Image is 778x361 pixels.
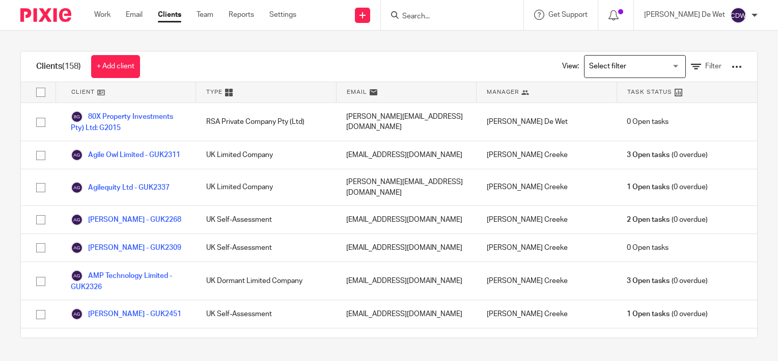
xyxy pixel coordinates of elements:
[269,10,296,20] a: Settings
[229,10,254,20] a: Reports
[197,10,213,20] a: Team
[477,300,617,328] div: [PERSON_NAME] Creeke
[730,7,746,23] img: svg%3E
[71,149,180,161] a: Agile Owl Limited - GUK2311
[62,62,81,70] span: (158)
[91,55,140,78] a: + Add client
[644,10,725,20] p: [PERSON_NAME] De Wet
[477,169,617,205] div: [PERSON_NAME] Creeke
[71,88,95,96] span: Client
[71,270,186,292] a: AMP Technology Limited - GUK2326
[71,182,170,194] a: Agilequity Ltd - GUK2337
[627,309,670,319] span: 1 Open tasks
[196,103,337,141] div: RSA Private Company Pty (Ltd)
[586,58,680,75] input: Search for option
[547,51,742,82] div: View:
[477,103,617,141] div: [PERSON_NAME] De Wet
[627,276,707,286] span: (0 overdue)
[158,10,181,20] a: Clients
[336,103,477,141] div: [PERSON_NAME][EMAIL_ADDRESS][DOMAIN_NAME]
[71,149,83,161] img: svg%3E
[71,242,83,254] img: svg%3E
[196,300,337,328] div: UK Self-Assessment
[705,63,721,70] span: Filter
[627,150,670,160] span: 3 Open tasks
[31,83,50,102] input: Select all
[584,55,686,78] div: Search for option
[627,309,707,319] span: (0 overdue)
[126,10,143,20] a: Email
[627,150,707,160] span: (0 overdue)
[71,214,83,226] img: svg%3E
[71,308,181,320] a: [PERSON_NAME] - GUK2451
[94,10,110,20] a: Work
[71,182,83,194] img: svg%3E
[206,88,223,96] span: Type
[627,215,707,225] span: (0 overdue)
[548,11,588,18] span: Get Support
[71,111,186,133] a: 80X Property Investments Pty) Ltd: G2015
[401,12,493,21] input: Search
[36,61,81,72] h1: Clients
[477,234,617,262] div: [PERSON_NAME] Creeke
[196,169,337,205] div: UK Limited Company
[196,234,337,262] div: UK Self-Assessment
[627,215,670,225] span: 2 Open tasks
[196,262,337,300] div: UK Dormant Limited Company
[627,88,672,96] span: Task Status
[627,182,670,192] span: 1 Open tasks
[336,169,477,205] div: [PERSON_NAME][EMAIL_ADDRESS][DOMAIN_NAME]
[627,243,669,253] span: 0 Open tasks
[336,234,477,262] div: [EMAIL_ADDRESS][DOMAIN_NAME]
[487,88,519,96] span: Manager
[336,300,477,328] div: [EMAIL_ADDRESS][DOMAIN_NAME]
[196,141,337,169] div: UK Limited Company
[20,8,71,22] img: Pixie
[347,88,367,96] span: Email
[477,141,617,169] div: [PERSON_NAME] Creeke
[71,242,181,254] a: [PERSON_NAME] - GUK2309
[336,141,477,169] div: [EMAIL_ADDRESS][DOMAIN_NAME]
[627,182,707,192] span: (0 overdue)
[627,276,670,286] span: 3 Open tasks
[627,117,669,127] span: 0 Open tasks
[336,262,477,300] div: [EMAIL_ADDRESS][DOMAIN_NAME]
[477,206,617,234] div: [PERSON_NAME] Creeke
[71,270,83,282] img: svg%3E
[336,206,477,234] div: [EMAIL_ADDRESS][DOMAIN_NAME]
[71,111,83,123] img: svg%3E
[71,308,83,320] img: svg%3E
[477,262,617,300] div: [PERSON_NAME] Creeke
[71,214,181,226] a: [PERSON_NAME] - GUK2268
[196,206,337,234] div: UK Self-Assessment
